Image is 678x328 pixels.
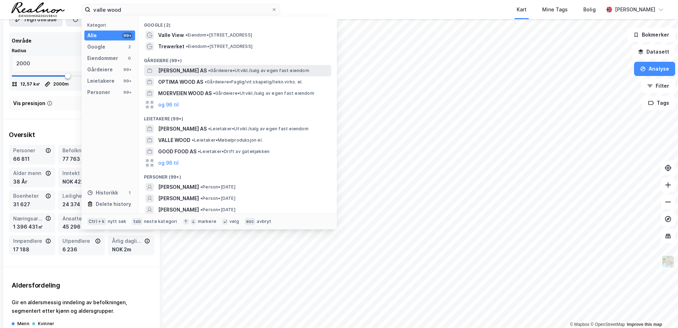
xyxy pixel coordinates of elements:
div: 24 374 [62,200,100,209]
div: Leietakere [87,77,115,85]
a: Mapbox [570,322,589,327]
span: Trewerket [158,42,184,51]
span: • [186,44,188,49]
span: Person • [DATE] [200,184,235,190]
div: Inntekt [62,169,93,177]
img: Z [661,255,675,268]
span: VALLE WOOD [158,136,190,144]
div: Kategori [87,22,135,28]
div: 1 396 431㎡ [13,223,51,231]
div: Gårdeiere [87,65,113,74]
div: Alder menn [13,169,44,177]
div: Mine Tags [542,5,568,14]
div: velg [229,219,239,224]
span: Person • [DATE] [200,196,235,201]
span: [PERSON_NAME] AS [158,66,207,75]
span: [PERSON_NAME] [158,206,199,214]
div: Alle [87,31,97,40]
div: 6 236 [62,245,100,254]
iframe: Chat Widget [643,294,678,328]
span: Gårdeiere • Faglig/vit.skapelig/tekn.virks. el. [205,79,302,85]
button: Tags [642,96,675,110]
div: nytt søk [108,219,127,224]
div: Kart [517,5,527,14]
div: NOK 422k [62,177,100,186]
button: og 96 til [158,100,179,109]
span: Leietaker • Utvikl./salg av egen fast eiendom [208,126,309,132]
span: • [205,79,207,84]
input: Søk på adresse, matrikkel, gårdeiere, leietakere eller personer [90,4,271,15]
div: 31 627 [13,200,51,209]
span: [PERSON_NAME] [158,183,199,191]
div: NOK 2m [112,245,150,254]
div: Ansatte [62,214,93,223]
button: Analyse [634,62,675,76]
button: Sirkel [66,12,103,27]
span: • [200,196,202,201]
button: og 96 til [158,159,179,167]
div: Ctrl + k [87,218,106,225]
input: m [12,55,140,72]
span: MOERVEIEN WOOD AS [158,89,212,98]
div: Boenheter [13,192,44,200]
div: Gir en aldersmessig inndeling av befolkningen, segmentert etter kjønn og aldersgrupper. [12,298,151,315]
div: Personer [87,88,110,97]
div: 99+ [122,33,132,38]
div: Personer (99+) [138,169,337,181]
div: Kvinner [38,321,54,327]
div: 99+ [122,78,132,84]
img: realnor-logo.934646d98de889bb5806.png [11,2,65,17]
div: Leiligheter [62,192,93,200]
span: Eiendom • [STREET_ADDRESS] [186,44,252,49]
button: Tegn område [9,12,63,27]
span: • [208,126,210,131]
span: GOOD FOOD AS [158,147,196,156]
button: Filter [641,79,675,93]
div: Aldersfordeling [12,281,151,290]
div: 99+ [122,89,132,95]
div: 66 811 [13,155,51,163]
div: avbryt [257,219,271,224]
div: neste kategori [144,219,177,224]
span: OPTIMA WOOD AS [158,78,203,86]
span: Eiendom • [STREET_ADDRESS] [185,32,252,38]
div: Delete history [96,200,131,208]
div: 45 296 [62,223,100,231]
span: • [213,91,215,96]
a: Improve this map [627,322,662,327]
div: Innpendlere [13,237,44,245]
span: Leietaker • Møbelproduksjon el. [192,137,263,143]
div: 1 [127,190,132,196]
div: 77 763 [62,155,100,163]
span: • [198,149,200,154]
span: • [192,137,194,143]
div: tab [132,218,143,225]
span: Gårdeiere • Utvikl./salg av egen fast eiendom [208,68,309,73]
div: Oversikt [9,131,154,139]
span: Person • [DATE] [200,207,235,213]
div: Område [12,37,32,45]
a: OpenStreetMap [590,322,625,327]
div: 38 År [13,177,51,186]
div: Næringsareal [13,214,44,223]
div: esc [245,218,256,225]
div: [PERSON_NAME] [615,5,655,14]
div: Menn [17,321,29,327]
span: • [185,32,188,38]
div: markere [198,219,216,224]
span: [PERSON_NAME] AS [158,125,207,133]
span: • [208,68,210,73]
div: Årlig dagligvareforbruk [112,237,143,245]
div: 99+ [122,67,132,72]
div: Kontrollprogram for chat [643,294,678,328]
div: 2 [127,44,132,50]
div: Google [87,43,105,51]
div: Befolkning dagtid [62,146,93,155]
span: • [200,207,202,212]
button: Bokmerker [627,28,675,42]
span: Leietaker • Drift av gatekjøkken [198,149,269,154]
div: Bolig [583,5,596,14]
div: Gårdeiere (99+) [138,52,337,65]
div: 2000 m [53,81,69,87]
div: 12,57 k㎡ [20,81,40,87]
